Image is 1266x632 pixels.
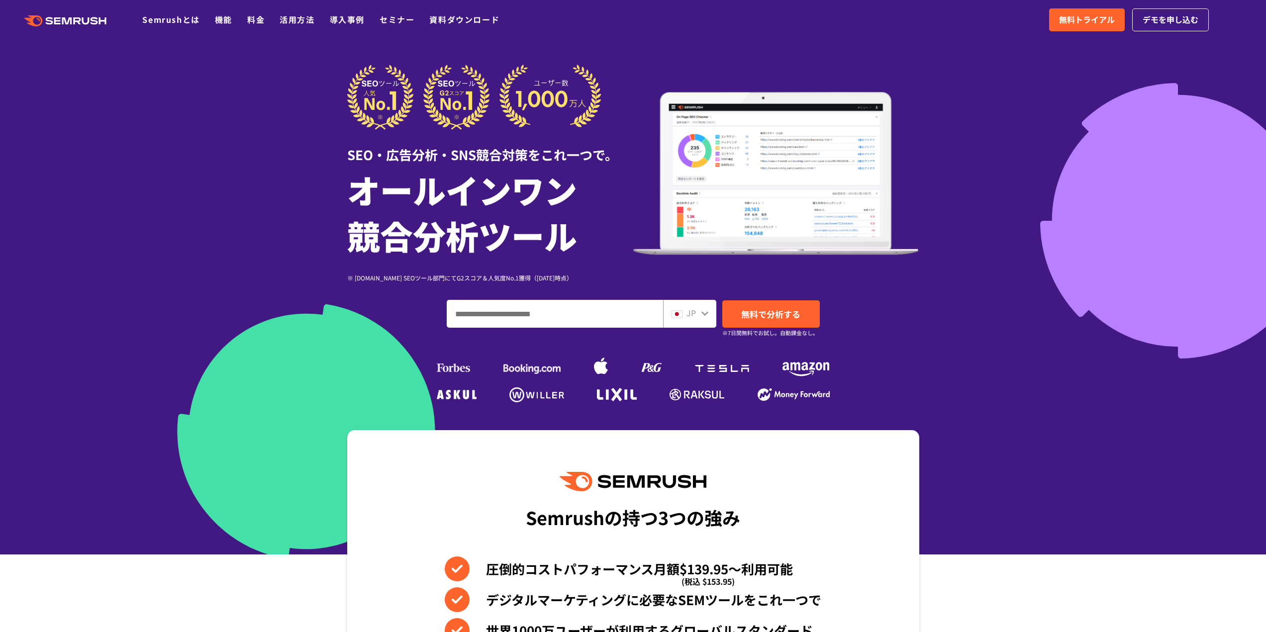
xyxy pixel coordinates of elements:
[526,499,740,536] div: Semrushの持つ3つの強み
[1143,13,1198,26] span: デモを申し込む
[682,569,735,594] span: (税込 $153.95)
[330,13,365,25] a: 導入事例
[1059,13,1115,26] span: 無料トライアル
[347,130,633,164] div: SEO・広告分析・SNS競合対策をこれ一つで。
[280,13,314,25] a: 活用方法
[142,13,199,25] a: Semrushとは
[686,307,696,319] span: JP
[380,13,414,25] a: セミナー
[1132,8,1209,31] a: デモを申し込む
[447,300,663,327] input: ドメイン、キーワードまたはURLを入力してください
[247,13,265,25] a: 料金
[722,328,818,338] small: ※7日間無料でお試し。自動課金なし。
[722,300,820,328] a: 無料で分析する
[429,13,499,25] a: 資料ダウンロード
[741,308,800,320] span: 無料で分析する
[445,587,821,612] li: デジタルマーケティングに必要なSEMツールをこれ一つで
[215,13,232,25] a: 機能
[560,472,706,491] img: Semrush
[445,556,821,581] li: 圧倒的コストパフォーマンス月額$139.95〜利用可能
[1049,8,1125,31] a: 無料トライアル
[347,273,633,282] div: ※ [DOMAIN_NAME] SEOツール部門にてG2スコア＆人気度No.1獲得（[DATE]時点）
[347,167,633,258] h1: オールインワン 競合分析ツール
